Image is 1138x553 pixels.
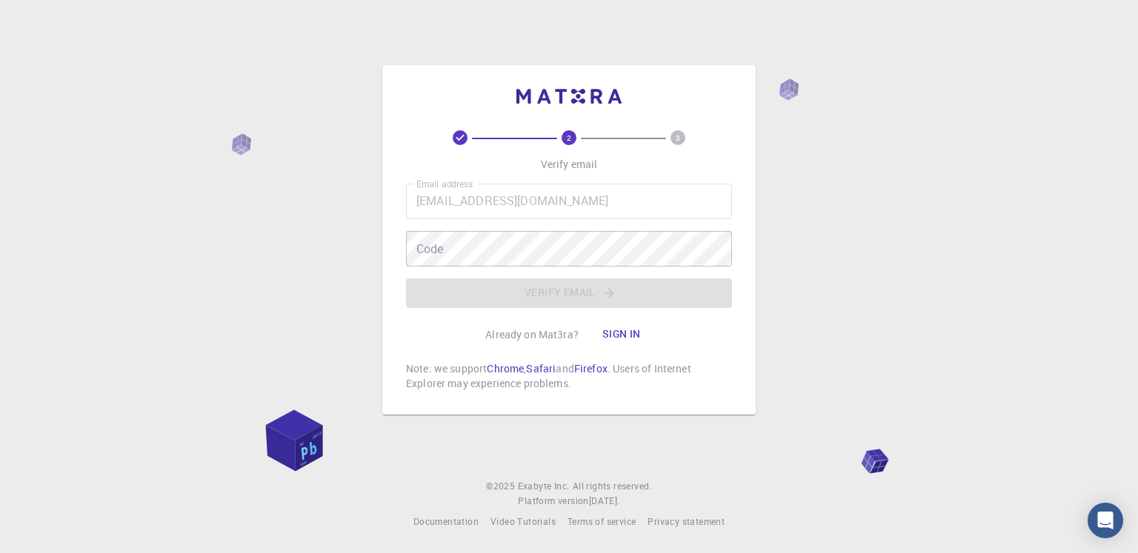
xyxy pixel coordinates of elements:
[567,133,571,143] text: 2
[676,133,680,143] text: 3
[589,495,620,506] span: [DATE] .
[526,361,556,375] a: Safari
[490,515,556,529] a: Video Tutorials
[518,479,570,494] a: Exabyte Inc.
[568,515,636,529] a: Terms of service
[648,515,725,527] span: Privacy statement
[485,327,579,342] p: Already on Mat3ra?
[648,515,725,529] a: Privacy statement
[413,515,479,527] span: Documentation
[568,515,636,527] span: Terms of service
[1088,503,1123,538] div: Open Intercom Messenger
[486,479,517,494] span: © 2025
[518,480,570,492] span: Exabyte Inc.
[573,479,652,494] span: All rights reserved.
[406,361,732,391] p: Note: we support , and . Users of Internet Explorer may experience problems.
[574,361,608,375] a: Firefox
[487,361,524,375] a: Chrome
[490,515,556,527] span: Video Tutorials
[413,515,479,529] a: Documentation
[518,494,588,509] span: Platform version
[590,320,653,349] button: Sign in
[589,494,620,509] a: [DATE].
[416,178,473,190] label: Email address
[541,157,598,172] p: Verify email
